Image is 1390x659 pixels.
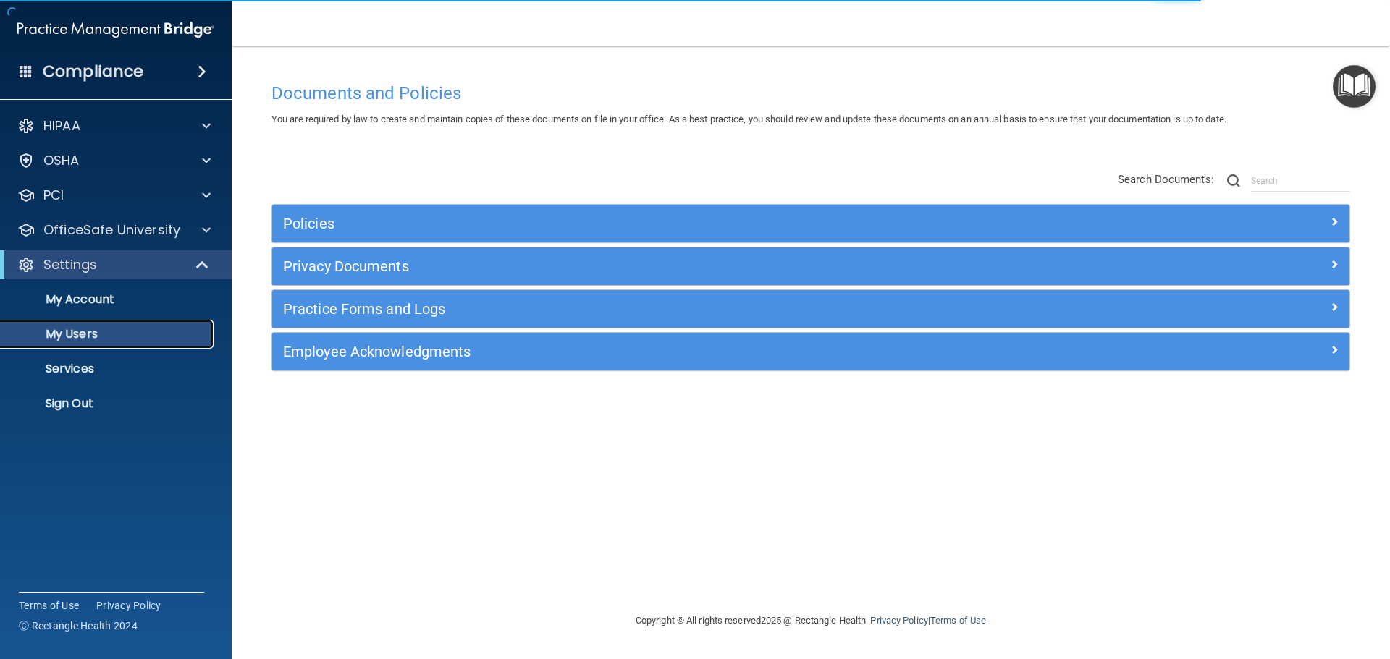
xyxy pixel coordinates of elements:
[17,221,211,239] a: OfficeSafe University
[19,598,79,613] a: Terms of Use
[19,618,138,633] span: Ⓒ Rectangle Health 2024
[283,255,1339,278] a: Privacy Documents
[43,117,80,135] p: HIPAA
[283,258,1069,274] h5: Privacy Documents
[271,114,1226,124] span: You are required by law to create and maintain copies of these documents on file in your office. ...
[1227,174,1240,187] img: ic-search.3b580494.png
[283,216,1069,231] h5: Policies
[283,344,1069,360] h5: Employee Acknowledgments
[9,362,207,376] p: Services
[43,152,80,169] p: OSHA
[283,340,1339,363] a: Employee Acknowledgments
[283,212,1339,235] a: Policies
[283,301,1069,317] h5: Practice Forms and Logs
[17,256,210,273] a: Settings
[43,221,180,239] p: OfficeSafe University
[1251,170,1350,192] input: Search
[17,152,211,169] a: OSHA
[1118,173,1214,186] span: Search Documents:
[271,84,1350,103] h4: Documents and Policies
[17,15,214,44] img: PMB logo
[547,598,1075,644] div: Copyright © All rights reserved 2025 @ Rectangle Health | |
[43,256,97,273] p: Settings
[9,292,207,307] p: My Account
[9,396,207,411] p: Sign Out
[43,61,143,82] h4: Compliance
[1333,65,1376,108] button: Open Resource Center
[17,117,211,135] a: HIPAA
[9,327,207,341] p: My Users
[283,297,1339,320] a: Practice Forms and Logs
[43,187,64,204] p: PCI
[930,615,986,626] a: Terms of Use
[17,187,211,204] a: PCI
[96,598,161,613] a: Privacy Policy
[870,615,927,626] a: Privacy Policy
